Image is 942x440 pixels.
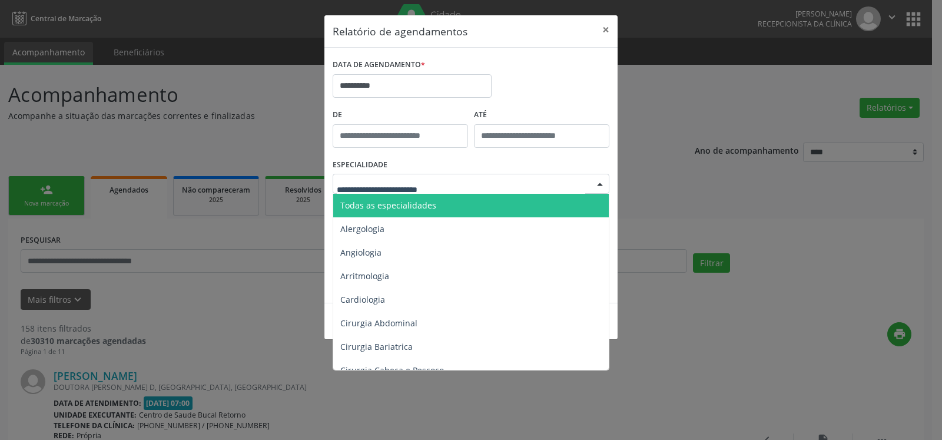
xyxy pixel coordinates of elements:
h5: Relatório de agendamentos [333,24,467,39]
span: Cardiologia [340,294,385,305]
label: ESPECIALIDADE [333,156,387,174]
span: Cirurgia Abdominal [340,317,417,329]
span: Cirurgia Bariatrica [340,341,413,352]
span: Alergologia [340,223,384,234]
span: Todas as especialidades [340,200,436,211]
button: Close [594,15,618,44]
label: DATA DE AGENDAMENTO [333,56,425,74]
span: Angiologia [340,247,382,258]
label: De [333,106,468,124]
span: Arritmologia [340,270,389,282]
label: ATÉ [474,106,609,124]
span: Cirurgia Cabeça e Pescoço [340,365,444,376]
